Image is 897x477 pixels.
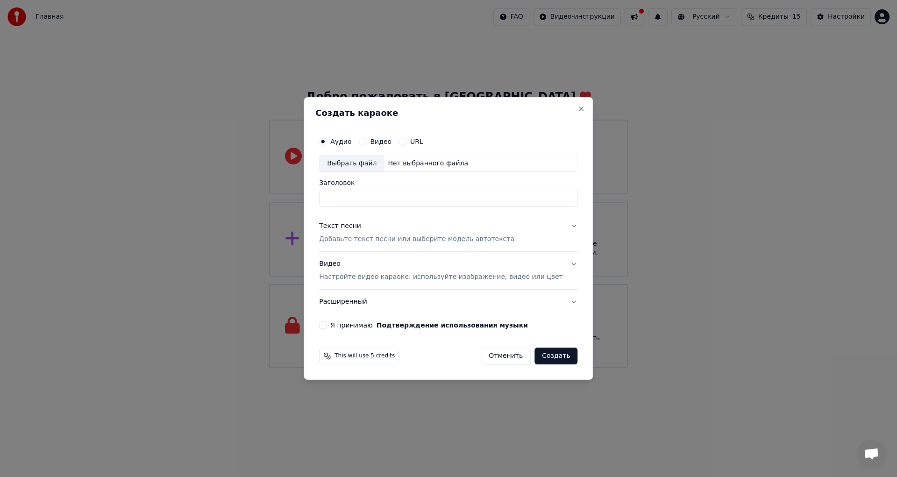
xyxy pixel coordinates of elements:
[534,348,577,364] button: Создать
[335,352,395,360] span: This will use 5 credits
[319,180,577,186] label: Заголовок
[319,252,577,290] button: ВидеоНастройте видео караоке: используйте изображение, видео или цвет
[319,235,514,244] p: Добавьте текст песни или выберите модель автотекста
[377,322,528,328] button: Я принимаю
[319,272,562,282] p: Настройте видео караоке: используйте изображение, видео или цвет
[330,322,528,328] label: Я принимаю
[315,109,581,117] h2: Создать караоке
[384,159,472,168] div: Нет выбранного файла
[320,155,384,172] div: Выбрать файл
[370,138,392,145] label: Видео
[319,260,562,282] div: Видео
[319,214,577,252] button: Текст песниДобавьте текст песни или выберите модель автотекста
[410,138,423,145] label: URL
[319,290,577,314] button: Расширенный
[481,348,531,364] button: Отменить
[330,138,351,145] label: Аудио
[319,222,361,231] div: Текст песни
